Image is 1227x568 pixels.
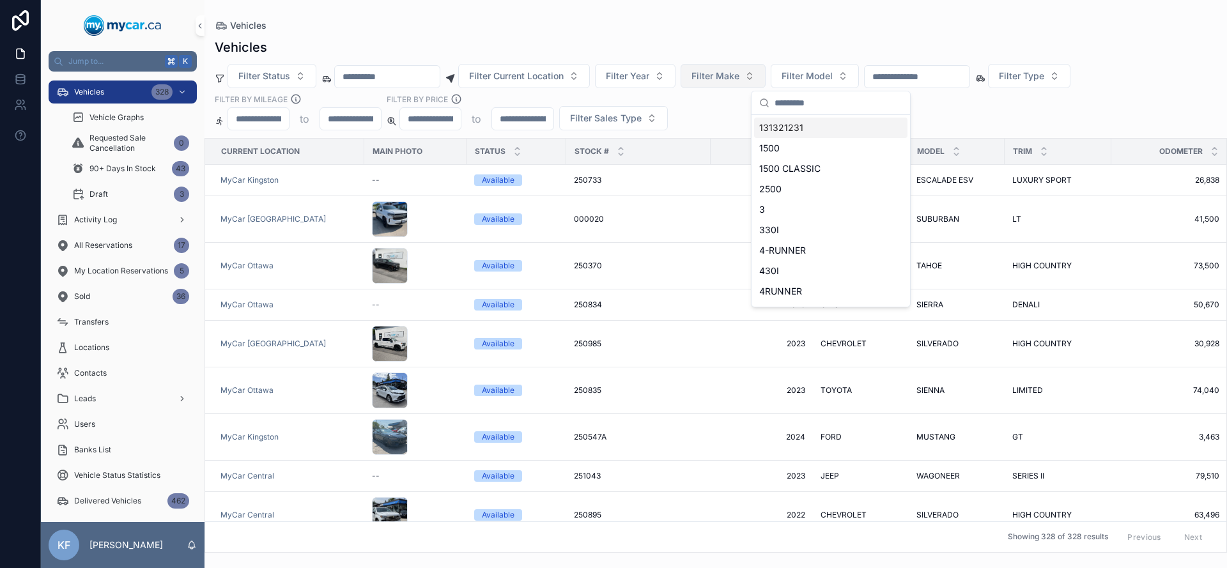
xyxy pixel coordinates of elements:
[1012,300,1040,310] span: DENALI
[174,187,189,202] div: 3
[215,19,266,32] a: Vehicles
[759,183,782,196] span: 2500
[220,175,357,185] a: MyCar Kingston
[89,539,163,551] p: [PERSON_NAME]
[474,260,559,272] a: Available
[49,81,197,104] a: Vehicles328
[1119,432,1219,442] a: 3,463
[999,70,1044,82] span: Filter Type
[220,385,274,395] span: MyCar Ottawa
[220,339,326,349] a: MyCar [GEOGRAPHIC_DATA]
[482,338,514,349] div: Available
[74,470,160,480] span: Vehicle Status Statistics
[372,471,459,481] a: --
[74,419,95,429] span: Users
[220,300,274,310] a: MyCar Ottawa
[1119,261,1219,271] span: 73,500
[474,213,559,225] a: Available
[916,510,997,520] a: SILVERADO
[74,342,109,353] span: Locations
[718,510,805,520] span: 2022
[74,87,104,97] span: Vehicles
[221,146,300,157] span: Current Location
[821,432,842,442] span: FORD
[220,432,357,442] a: MyCar Kingston
[174,263,189,279] div: 5
[49,489,197,512] a: Delivered Vehicles462
[49,464,197,487] a: Vehicle Status Statistics
[759,305,782,318] span: 500X
[475,146,505,157] span: Status
[916,510,959,520] span: SILVERADO
[718,300,805,310] a: 2023
[759,142,780,155] span: 1500
[174,135,189,151] div: 0
[681,64,766,88] button: Select Button
[373,146,422,157] span: Main Photo
[916,300,943,310] span: SIERRA
[1012,385,1043,395] span: LIMITED
[215,93,288,105] label: Filter By Mileage
[74,266,168,276] span: My Location Reservations
[718,339,805,349] a: 2023
[41,72,204,522] div: scrollable content
[718,214,805,224] a: 2023
[718,471,805,481] a: 2023
[64,157,197,180] a: 90+ Days In Stock43
[180,56,190,66] span: K
[482,385,514,396] div: Available
[574,385,601,395] span: 250835
[574,510,703,520] a: 250895
[574,471,601,481] span: 251043
[1012,261,1104,271] a: HIGH COUNTRY
[372,175,380,185] span: --
[1119,471,1219,481] a: 79,510
[1119,510,1219,520] a: 63,496
[220,214,326,224] a: MyCar [GEOGRAPHIC_DATA]
[372,300,380,310] span: --
[474,174,559,186] a: Available
[574,432,703,442] a: 250547A
[916,432,955,442] span: MUSTANG
[759,162,821,175] span: 1500 CLASSIC
[574,175,601,185] span: 250733
[574,510,601,520] span: 250895
[74,368,107,378] span: Contacts
[49,234,197,257] a: All Reservations17
[89,189,108,199] span: Draft
[173,289,189,304] div: 36
[220,471,274,481] span: MyCar Central
[916,385,945,395] span: SIENNA
[49,285,197,308] a: Sold36
[691,70,739,82] span: Filter Make
[49,259,197,282] a: My Location Reservations5
[718,261,805,271] a: 2023
[1012,510,1072,520] span: HIGH COUNTRY
[220,175,279,185] a: MyCar Kingston
[1012,432,1104,442] a: GT
[372,300,459,310] a: --
[49,362,197,385] a: Contacts
[574,471,703,481] a: 251043
[482,299,514,311] div: Available
[916,385,997,395] a: SIENNA
[74,291,90,302] span: Sold
[575,146,609,157] span: Stock #
[1012,385,1104,395] a: LIMITED
[458,64,590,88] button: Select Button
[372,175,459,185] a: --
[1119,214,1219,224] a: 41,500
[64,106,197,129] a: Vehicle Graphs
[49,387,197,410] a: Leads
[718,432,805,442] a: 2024
[1119,300,1219,310] a: 50,670
[89,112,144,123] span: Vehicle Graphs
[1012,214,1021,224] span: LT
[469,70,564,82] span: Filter Current Location
[238,70,290,82] span: Filter Status
[482,431,514,443] div: Available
